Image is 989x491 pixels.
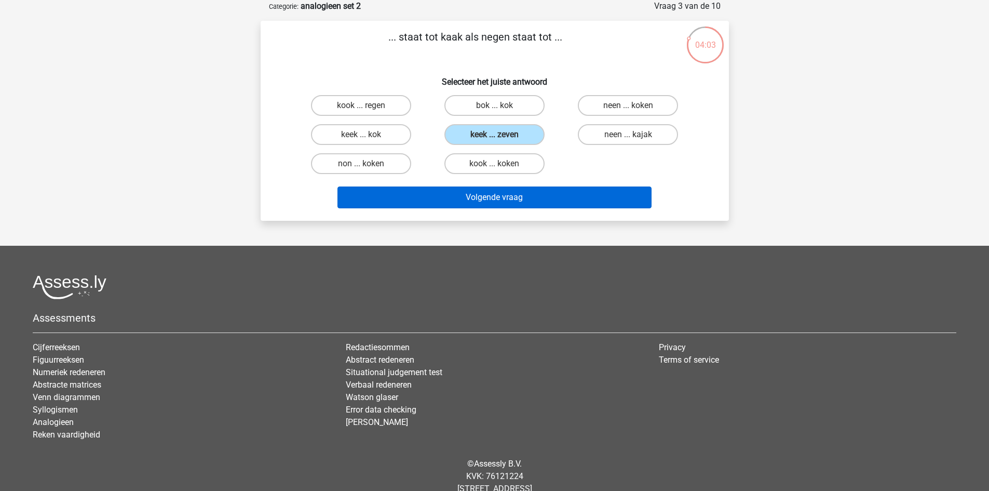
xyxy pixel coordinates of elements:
a: Privacy [659,342,686,352]
a: Cijferreeksen [33,342,80,352]
strong: analogieen set 2 [301,1,361,11]
div: 04:03 [686,25,725,51]
p: ... staat tot kaak als negen staat tot ... [277,29,673,60]
a: Terms of service [659,355,719,365]
label: neen ... kajak [578,124,678,145]
label: neen ... koken [578,95,678,116]
label: kook ... regen [311,95,411,116]
a: Error data checking [346,405,416,415]
a: Analogieen [33,417,74,427]
a: Syllogismen [33,405,78,415]
a: Situational judgement test [346,367,442,377]
a: Abstract redeneren [346,355,414,365]
label: keek ... kok [311,124,411,145]
a: Numeriek redeneren [33,367,105,377]
a: [PERSON_NAME] [346,417,408,427]
label: non ... koken [311,153,411,174]
label: keek ... zeven [444,124,545,145]
a: Venn diagrammen [33,392,100,402]
a: Reken vaardigheid [33,430,100,440]
small: Categorie: [269,3,299,10]
a: Watson glaser [346,392,398,402]
h5: Assessments [33,312,956,324]
a: Figuurreeksen [33,355,84,365]
img: Assessly logo [33,275,106,299]
a: Assessly B.V. [474,459,522,469]
a: Redactiesommen [346,342,410,352]
label: bok ... kok [444,95,545,116]
label: kook ... koken [444,153,545,174]
h6: Selecteer het juiste antwoord [277,69,712,87]
a: Verbaal redeneren [346,380,412,390]
button: Volgende vraag [337,187,652,208]
a: Abstracte matrices [33,380,101,390]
